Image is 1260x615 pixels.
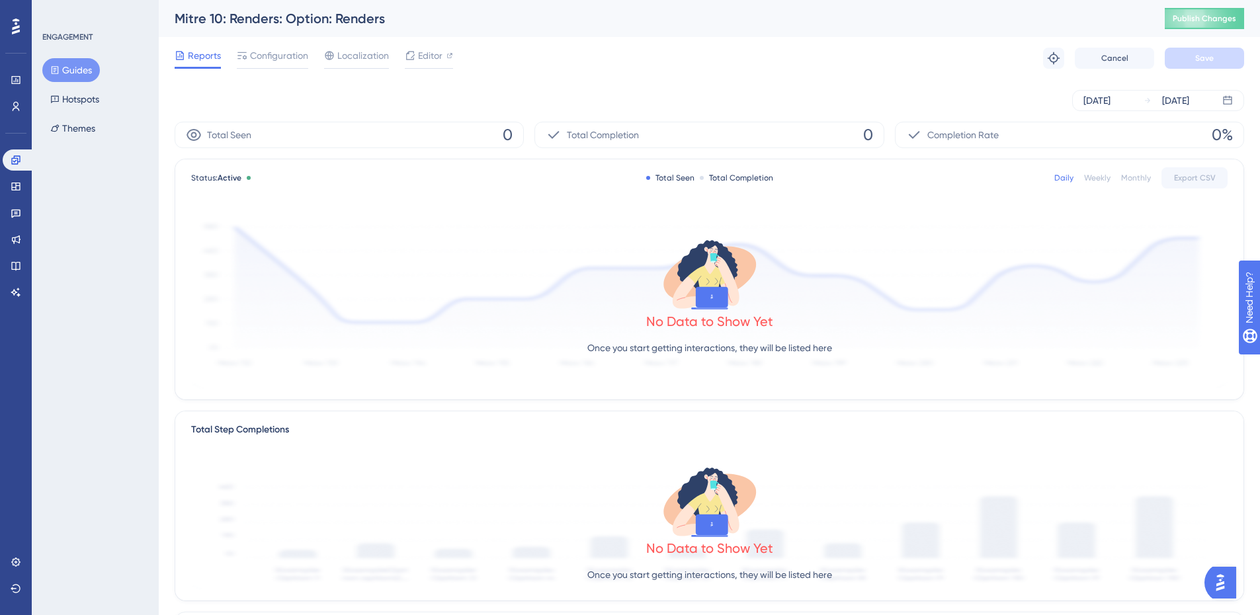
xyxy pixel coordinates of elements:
button: Themes [42,116,103,140]
p: Once you start getting interactions, they will be listed here [587,567,832,583]
span: Active [218,173,241,183]
div: Total Step Completions [191,422,289,438]
div: Weekly [1084,173,1111,183]
div: Monthly [1121,173,1151,183]
span: Localization [337,48,389,63]
div: No Data to Show Yet [646,312,773,331]
span: Publish Changes [1173,13,1236,24]
button: Save [1165,48,1244,69]
p: Once you start getting interactions, they will be listed here [587,340,832,356]
button: Export CSV [1161,167,1228,188]
span: Cancel [1101,53,1128,63]
div: Total Seen [646,173,694,183]
span: Need Help? [31,3,83,19]
span: Status: [191,173,241,183]
iframe: UserGuiding AI Assistant Launcher [1204,563,1244,602]
button: Publish Changes [1165,8,1244,29]
span: Total Completion [567,127,639,143]
span: Configuration [250,48,308,63]
span: 0 [503,124,513,145]
span: Save [1195,53,1214,63]
span: Reports [188,48,221,63]
div: No Data to Show Yet [646,539,773,557]
span: Editor [418,48,442,63]
div: [DATE] [1162,93,1189,108]
div: ENGAGEMENT [42,32,93,42]
span: 0% [1212,124,1233,145]
span: Export CSV [1174,173,1216,183]
button: Guides [42,58,100,82]
span: Completion Rate [927,127,999,143]
button: Hotspots [42,87,107,111]
div: Mitre 10: Renders: Option: Renders [175,9,1132,28]
div: [DATE] [1083,93,1111,108]
span: 0 [863,124,873,145]
div: Total Completion [700,173,773,183]
span: Total Seen [207,127,251,143]
div: Daily [1054,173,1073,183]
button: Cancel [1075,48,1154,69]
